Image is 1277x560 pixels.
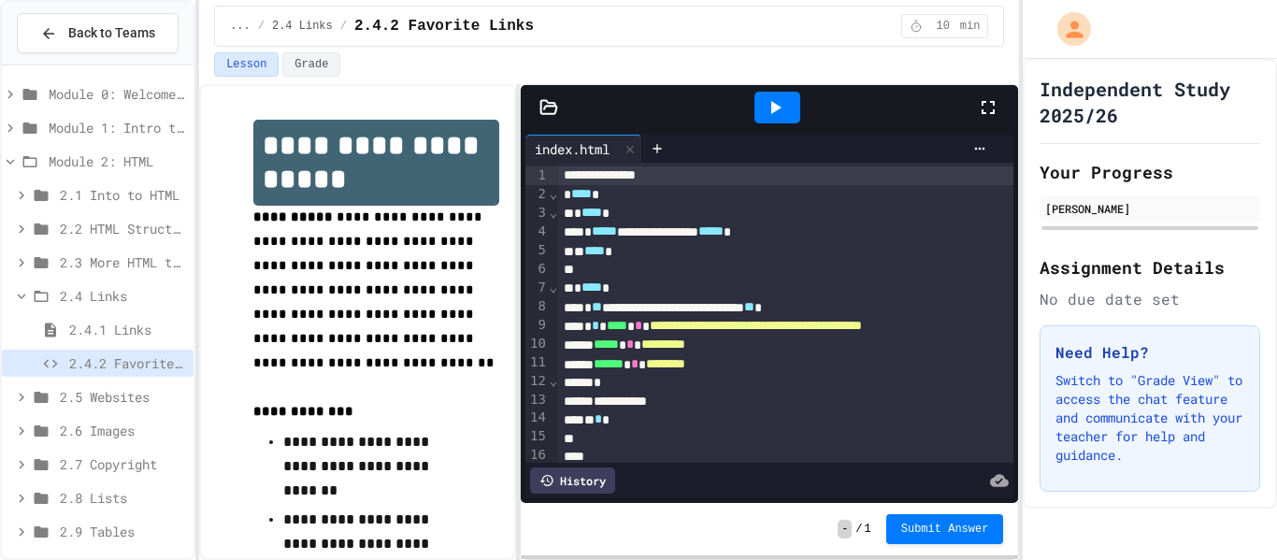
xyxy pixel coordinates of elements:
span: 2.4.1 Links [69,320,186,339]
div: 11 [525,353,549,372]
span: Module 2: HTML [49,151,186,171]
span: 2.2 HTML Structure [60,219,186,238]
span: 2.4.2 Favorite Links [354,15,534,37]
span: Back to Teams [68,23,155,43]
div: 10 [525,335,549,353]
span: 2.4 Links [272,19,333,34]
div: 2 [525,185,549,204]
span: 2.4.2 Favorite Links [69,353,186,373]
div: 5 [525,241,549,260]
span: Fold line [549,280,558,294]
h1: Independent Study 2025/26 [1040,76,1260,128]
span: 2.9 Tables [60,522,186,541]
span: Module 1: Intro to the Web [49,118,186,137]
span: min [960,19,981,34]
span: 10 [928,19,958,34]
div: 12 [525,372,549,391]
button: Back to Teams [17,13,179,53]
div: 4 [525,223,549,241]
div: 13 [525,391,549,409]
span: 1 [865,522,871,537]
div: index.html [525,135,642,163]
h3: Need Help? [1055,341,1244,364]
span: / [855,522,862,537]
span: 2.1 Into to HTML [60,185,186,205]
span: 2.5 Websites [60,387,186,407]
span: Submit Answer [901,522,989,537]
span: Fold line [549,373,558,388]
div: 14 [525,409,549,427]
button: Submit Answer [886,514,1004,544]
span: ... [230,19,251,34]
span: 2.4 Links [60,286,186,306]
div: 3 [525,204,549,223]
span: 2.7 Copyright [60,454,186,474]
div: History [530,467,615,494]
span: Module 0: Welcome to Web Development [49,84,186,104]
span: 2.6 Images [60,421,186,440]
div: My Account [1038,7,1096,50]
div: No due date set [1040,288,1260,310]
p: Switch to "Grade View" to access the chat feature and communicate with your teacher for help and ... [1055,371,1244,465]
div: 7 [525,279,549,297]
span: Fold line [549,205,558,220]
div: 8 [525,297,549,316]
div: 1 [525,166,549,185]
span: - [838,520,852,538]
div: 16 [525,446,549,465]
span: / [258,19,265,34]
div: [PERSON_NAME] [1045,200,1255,217]
span: 2.8 Lists [60,488,186,508]
span: 2.3 More HTML tags [60,252,186,272]
span: Fold line [549,186,558,201]
button: Grade [282,52,340,77]
h2: Your Progress [1040,159,1260,185]
h2: Assignment Details [1040,254,1260,280]
div: index.html [525,139,619,159]
div: 6 [525,260,549,279]
div: 15 [525,427,549,446]
div: 9 [525,316,549,335]
span: / [340,19,347,34]
button: Lesson [214,52,279,77]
